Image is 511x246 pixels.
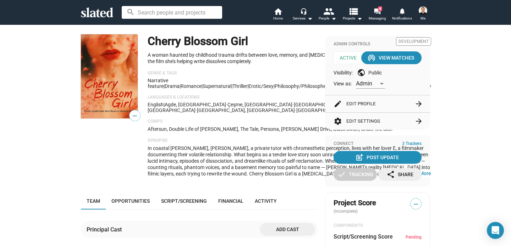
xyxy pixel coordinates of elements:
span: Active [334,51,368,64]
mat-icon: public [357,68,366,77]
span: [GEOGRAPHIC_DATA], [GEOGRAPHIC_DATA] [148,102,343,113]
mat-icon: share [386,170,395,179]
span: | [247,83,248,89]
span: | [164,102,165,107]
p: Genre & Tags [148,71,431,76]
span: Messaging [369,14,386,23]
span: Narrative feature [148,78,168,89]
span: erotic/sexy [248,83,274,89]
p: Languages & Locations [148,95,431,100]
span: Me [421,14,425,23]
button: View Matches [361,51,422,64]
span: Development [396,37,431,46]
div: Connect [334,141,422,147]
mat-icon: headset_mic [300,8,307,14]
span: In coastal [PERSON_NAME], [PERSON_NAME], a private tutor with chromesthetic perception, lives wit... [148,145,430,183]
a: 4Messaging [365,7,390,23]
div: Services [293,14,313,23]
span: — [130,111,140,121]
div: Post Update [357,151,399,164]
span: | [180,83,181,89]
span: Financial [218,198,243,204]
h1: Cherry Blossom Girl [148,34,248,49]
span: · [226,102,227,107]
span: View as: [334,80,352,87]
div: Share [386,168,413,181]
mat-icon: settings [334,117,342,125]
a: Home [265,7,290,23]
a: Team [81,192,106,209]
span: philosophy/philosopher [275,83,328,89]
a: Opportunities [106,192,155,209]
span: Agde, [GEOGRAPHIC_DATA] [165,102,226,107]
span: Notifications [392,14,412,23]
div: COMPONENTS [334,223,422,229]
span: — [411,200,421,209]
span: 4 [378,6,382,11]
span: · [292,102,294,107]
a: Financial [213,192,249,209]
span: Romance [181,83,202,89]
button: Share [378,168,422,181]
span: Project Score [334,198,376,208]
mat-icon: post_add [355,153,364,162]
mat-icon: edit [334,100,342,108]
mat-icon: arrow_drop_down [306,14,314,23]
button: Edit Settings [334,113,422,130]
span: Add cast [265,223,309,236]
span: Drama [165,83,180,89]
span: 3 Trackers [402,141,422,147]
button: Edit Profile [334,95,422,112]
span: English [148,102,164,107]
button: Tracking [334,168,377,181]
mat-icon: home [274,7,282,16]
dt: Script/Screening Score [334,233,393,240]
button: Services [290,7,315,23]
div: Principal Cast [87,226,125,233]
mat-icon: check [337,170,346,179]
div: Tracking [337,168,373,181]
span: Script/Screening [161,198,207,204]
mat-icon: arrow_drop_down [329,14,338,23]
span: (incomplete) [334,209,359,214]
mat-icon: wifi_tethering [367,54,376,62]
span: Opportunities [111,198,150,204]
img: Cherry Blossom Girl [81,34,138,118]
mat-icon: people [323,6,334,16]
span: · [196,107,197,113]
span: [GEOGRAPHIC_DATA], [GEOGRAPHIC_DATA] [197,107,295,113]
a: Notifications [390,7,414,23]
mat-icon: view_list [348,6,358,16]
span: Çeşme, [GEOGRAPHIC_DATA] [227,102,292,107]
button: Erman KaplamaMe [414,5,432,23]
div: Open Intercom Messenger [487,222,504,239]
span: Home [273,14,283,23]
div: Visibility: Public [334,68,422,77]
span: | [164,83,165,89]
a: Script/Screening [155,192,213,209]
div: People [319,14,336,23]
p: Comps [148,119,431,124]
mat-icon: arrow_forward [414,117,423,125]
div: View Matches [369,51,414,64]
span: Activity [255,198,277,204]
span: Projects [343,14,362,23]
img: Erman Kaplama [419,6,427,15]
button: Add cast [260,223,315,236]
p: A woman haunted by childhood trauma drifts between love, memory, and [MEDICAL_DATA] — until the l... [148,52,431,65]
span: | [202,83,203,89]
p: Synopsis [148,138,431,144]
span: | [231,83,232,89]
a: Activity [249,192,282,209]
span: Pending [406,235,422,240]
span: Admin [356,80,372,87]
button: People [315,7,340,23]
span: · [295,107,296,113]
mat-icon: notifications [399,7,405,14]
button: Projects [340,7,365,23]
span: | [274,83,275,89]
span: Team [87,198,100,204]
mat-icon: arrow_forward [414,100,423,108]
span: Thriller [232,83,247,89]
mat-icon: arrow_drop_down [355,14,364,23]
